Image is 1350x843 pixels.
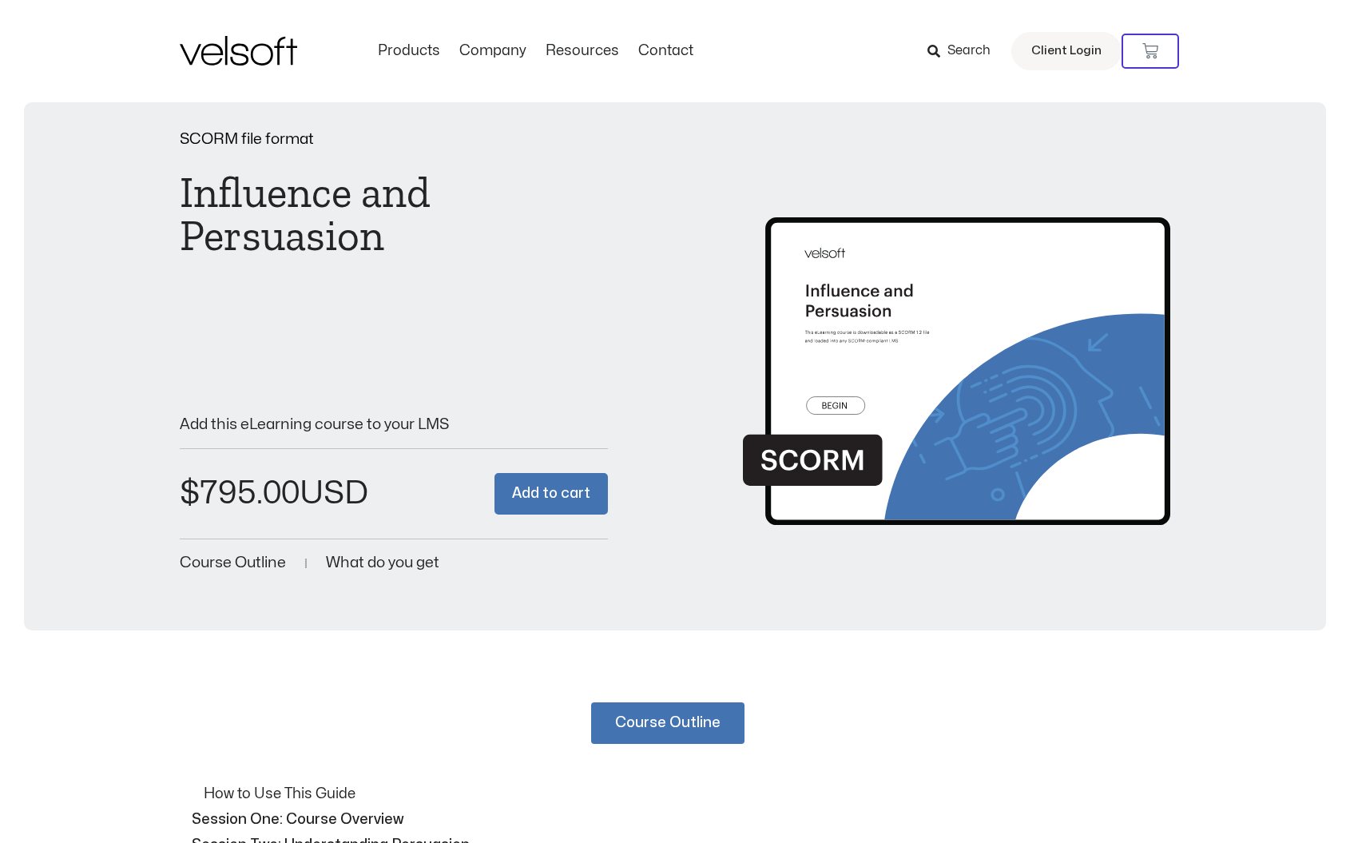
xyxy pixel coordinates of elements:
a: CompanyMenu Toggle [450,42,536,60]
a: Search [927,38,1002,65]
h1: Influence and Persuasion [180,171,608,257]
a: ResourcesMenu Toggle [536,42,629,60]
p: Add this eLearning course to your LMS [180,417,608,432]
span: Client Login [1031,41,1102,62]
span: Search [947,41,991,62]
a: What do you get [326,555,439,571]
button: Add to cart [494,473,608,515]
p: Session One: Course Overview [192,809,1166,830]
a: ProductsMenu Toggle [368,42,450,60]
nav: Menu [368,42,703,60]
a: Course Outline [591,702,744,744]
a: Client Login [1011,32,1122,70]
p: SCORM file format [180,132,608,147]
img: Velsoft Training Materials [180,36,297,66]
span: $ [180,478,200,509]
a: ContactMenu Toggle [629,42,703,60]
p: How to Use This Guide [204,783,1170,805]
img: Second Product Image [743,167,1171,539]
a: Course Outline [180,555,286,571]
bdi: 795.00 [180,478,300,509]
